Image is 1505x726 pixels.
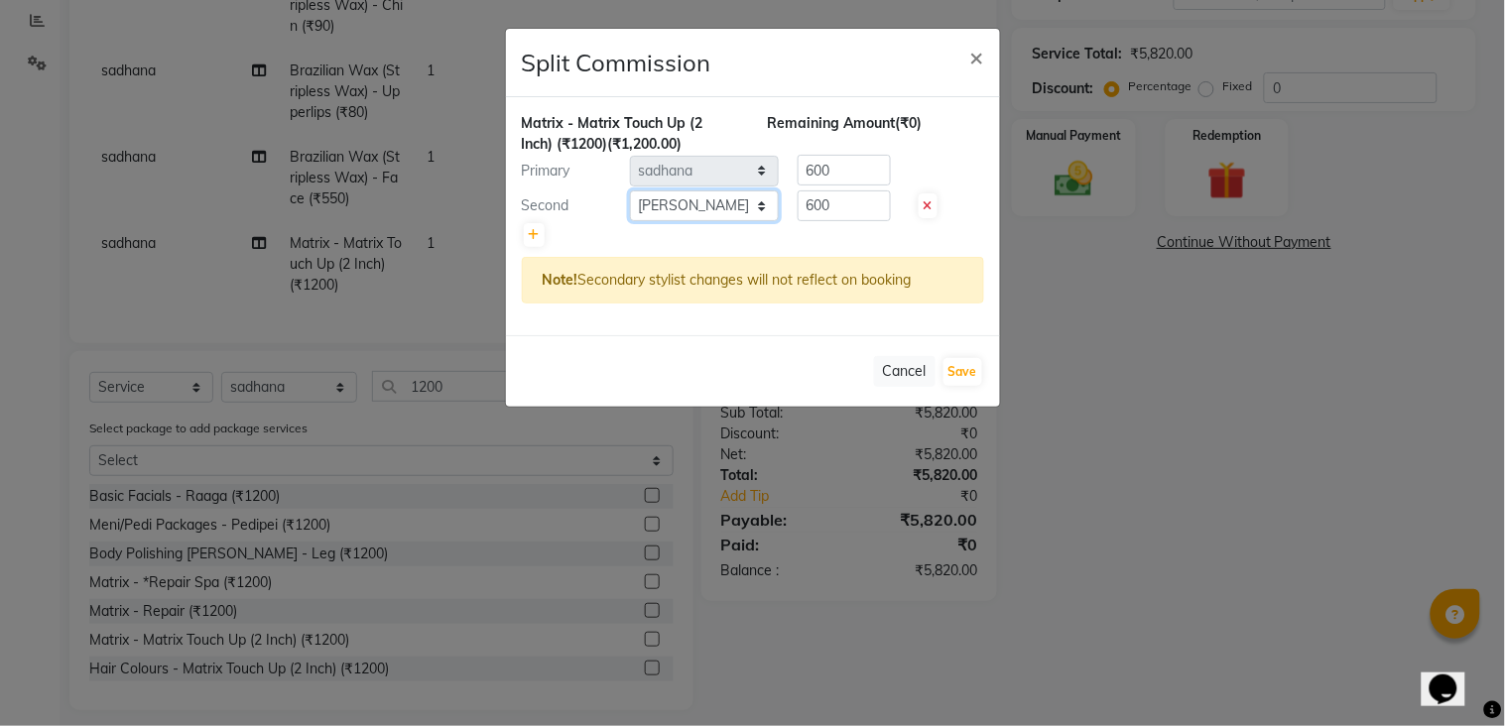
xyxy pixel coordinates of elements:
button: Close [954,29,1000,84]
span: (₹0) [896,114,923,132]
div: Primary [507,161,630,181]
div: Secondary stylist changes will not reflect on booking [522,257,984,303]
span: × [970,42,984,71]
div: Second [507,195,630,216]
span: (₹1,200.00) [608,135,683,153]
iframe: chat widget [1422,647,1485,706]
strong: Note! [543,271,578,289]
h4: Split Commission [522,45,711,80]
button: Save [943,358,982,386]
span: Matrix - Matrix Touch Up (2 Inch) (₹1200) [522,114,703,153]
button: Cancel [874,356,936,387]
span: Remaining Amount [768,114,896,132]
